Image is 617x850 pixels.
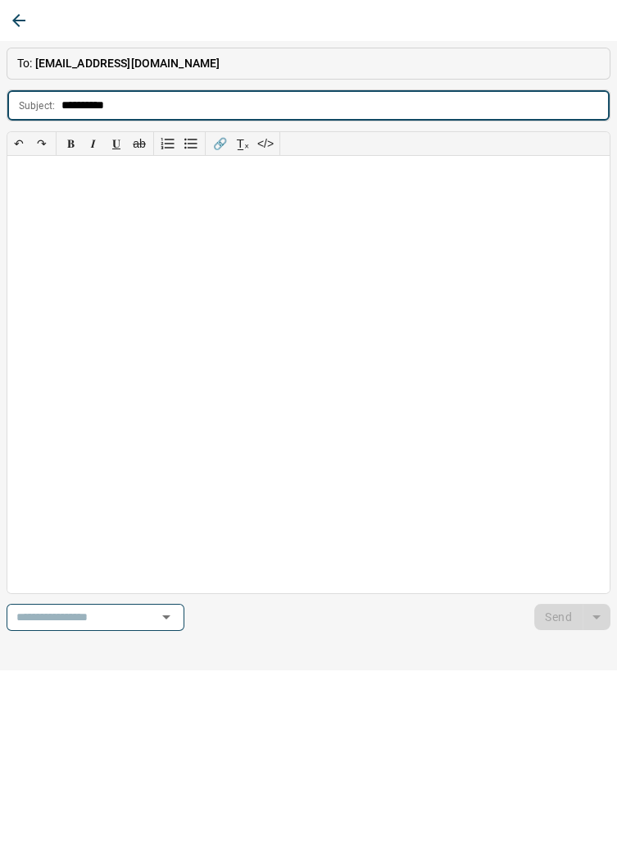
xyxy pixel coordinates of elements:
button: Open [155,606,178,628]
span: 𝐔 [112,137,120,150]
button: Numbered list [157,132,179,155]
p: Subject: [19,98,55,113]
button: Bullet list [179,132,202,155]
div: split button [534,604,610,630]
button: ab [128,132,151,155]
button: 𝑰 [82,132,105,155]
button: 🔗 [208,132,231,155]
s: ab [133,137,146,150]
button: 𝐔 [105,132,128,155]
span: [EMAIL_ADDRESS][DOMAIN_NAME] [35,57,220,70]
p: To: [7,48,610,80]
button: </> [254,132,277,155]
button: 𝐁 [59,132,82,155]
button: ↷ [30,132,53,155]
button: T̲ₓ [231,132,254,155]
button: ↶ [7,132,30,155]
